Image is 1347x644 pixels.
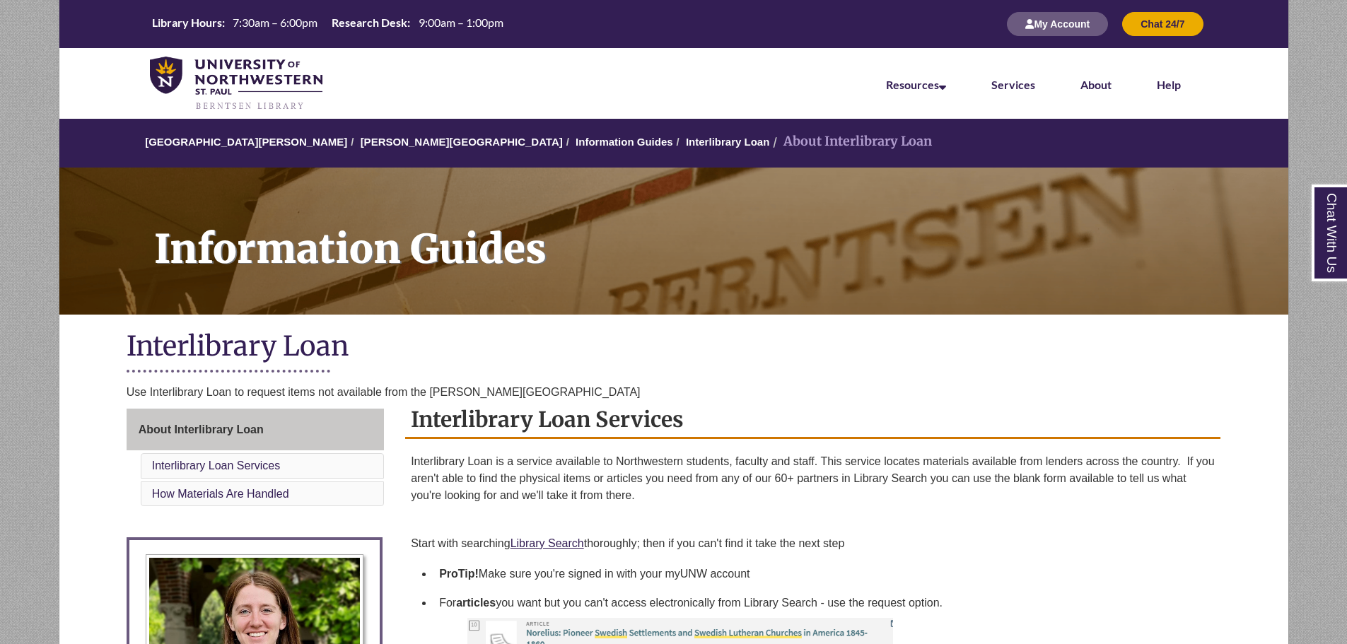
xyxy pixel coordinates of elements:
[511,537,584,549] a: Library Search
[405,402,1220,439] h2: Interlibrary Loan Services
[686,136,769,148] a: Interlibrary Loan
[1157,78,1181,91] a: Help
[1122,18,1203,30] a: Chat 24/7
[145,136,347,148] a: [GEOGRAPHIC_DATA][PERSON_NAME]
[326,15,412,30] th: Research Desk:
[146,15,509,33] table: Hours Today
[127,386,641,398] span: Use Interlibrary Loan to request items not available from the [PERSON_NAME][GEOGRAPHIC_DATA]
[59,168,1288,315] a: Information Guides
[456,597,496,609] strong: articles
[1007,18,1108,30] a: My Account
[139,168,1288,296] h1: Information Guides
[127,409,384,451] a: About Interlibrary Loan
[152,459,280,472] a: Interlibrary Loan Services
[127,329,1221,366] h1: Interlibrary Loan
[886,78,946,91] a: Resources
[433,559,1215,589] li: Make sure you're signed in with your myUNW account
[411,535,1215,552] p: Start with searching thoroughly; then if you can't find it take the next step
[146,15,509,34] a: Hours Today
[1080,78,1112,91] a: About
[139,423,264,435] span: About Interlibrary Loan
[419,16,503,29] span: 9:00am – 1:00pm
[152,488,289,500] a: How Materials Are Handled
[1122,12,1203,36] button: Chat 24/7
[361,136,563,148] a: [PERSON_NAME][GEOGRAPHIC_DATA]
[233,16,317,29] span: 7:30am – 6:00pm
[433,588,1215,618] li: For you want but you can't access electronically from Library Search - use the request option.
[411,453,1215,504] p: Interlibrary Loan is a service available to Northwestern students, faculty and staff. This servic...
[150,57,323,112] img: UNWSP Library Logo
[576,136,673,148] a: Information Guides
[991,78,1035,91] a: Services
[1007,12,1108,36] button: My Account
[146,15,227,30] th: Library Hours:
[127,409,384,510] div: Guide Page Menu
[439,568,479,580] strong: ProTip!
[769,131,932,152] li: About Interlibrary Loan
